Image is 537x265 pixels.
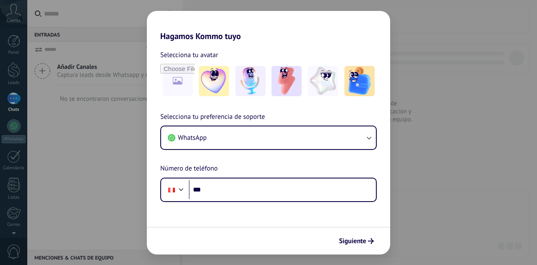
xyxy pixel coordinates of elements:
img: -4.jpeg [308,66,338,96]
div: Peru: + 51 [164,181,180,199]
span: Siguiente [339,238,366,244]
h2: Hagamos Kommo tuyo [147,11,390,41]
button: Siguiente [335,234,378,248]
button: WhatsApp [161,126,376,149]
img: -5.jpeg [344,66,375,96]
span: Selecciona tu preferencia de soporte [160,112,265,123]
span: Número de teléfono [160,163,218,174]
img: -1.jpeg [199,66,229,96]
img: -3.jpeg [271,66,302,96]
span: WhatsApp [178,134,207,142]
img: -2.jpeg [235,66,266,96]
span: Selecciona tu avatar [160,50,218,60]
